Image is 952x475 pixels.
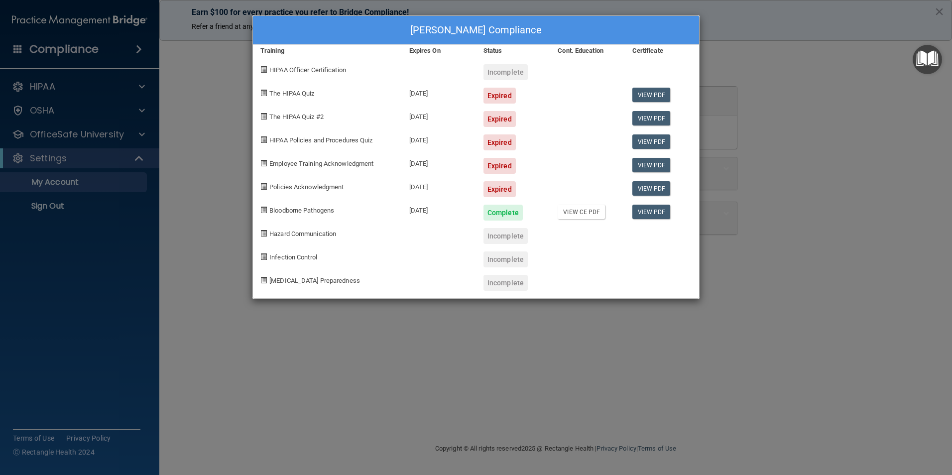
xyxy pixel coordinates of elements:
div: Incomplete [483,228,528,244]
span: HIPAA Officer Certification [269,66,346,74]
div: [DATE] [402,174,476,197]
span: Employee Training Acknowledgment [269,160,373,167]
div: Status [476,45,550,57]
a: View PDF [632,134,671,149]
span: [MEDICAL_DATA] Preparedness [269,277,360,284]
a: View PDF [632,181,671,196]
a: View CE PDF [558,205,605,219]
div: Complete [483,205,523,221]
div: Expires On [402,45,476,57]
span: The HIPAA Quiz #2 [269,113,324,120]
div: Expired [483,181,516,197]
span: The HIPAA Quiz [269,90,314,97]
a: View PDF [632,111,671,125]
span: Policies Acknowledgment [269,183,344,191]
a: View PDF [632,205,671,219]
div: Certificate [625,45,699,57]
div: Cont. Education [550,45,624,57]
div: [DATE] [402,104,476,127]
div: [DATE] [402,80,476,104]
div: Incomplete [483,275,528,291]
div: [PERSON_NAME] Compliance [253,16,699,45]
span: HIPAA Policies and Procedures Quiz [269,136,372,144]
span: Hazard Communication [269,230,336,237]
div: Expired [483,134,516,150]
div: [DATE] [402,127,476,150]
span: Bloodborne Pathogens [269,207,334,214]
div: Expired [483,88,516,104]
div: Incomplete [483,251,528,267]
a: View PDF [632,158,671,172]
div: Expired [483,158,516,174]
div: [DATE] [402,197,476,221]
div: [DATE] [402,150,476,174]
div: Training [253,45,402,57]
a: View PDF [632,88,671,102]
span: Infection Control [269,253,317,261]
div: Expired [483,111,516,127]
button: Open Resource Center [913,45,942,74]
div: Incomplete [483,64,528,80]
